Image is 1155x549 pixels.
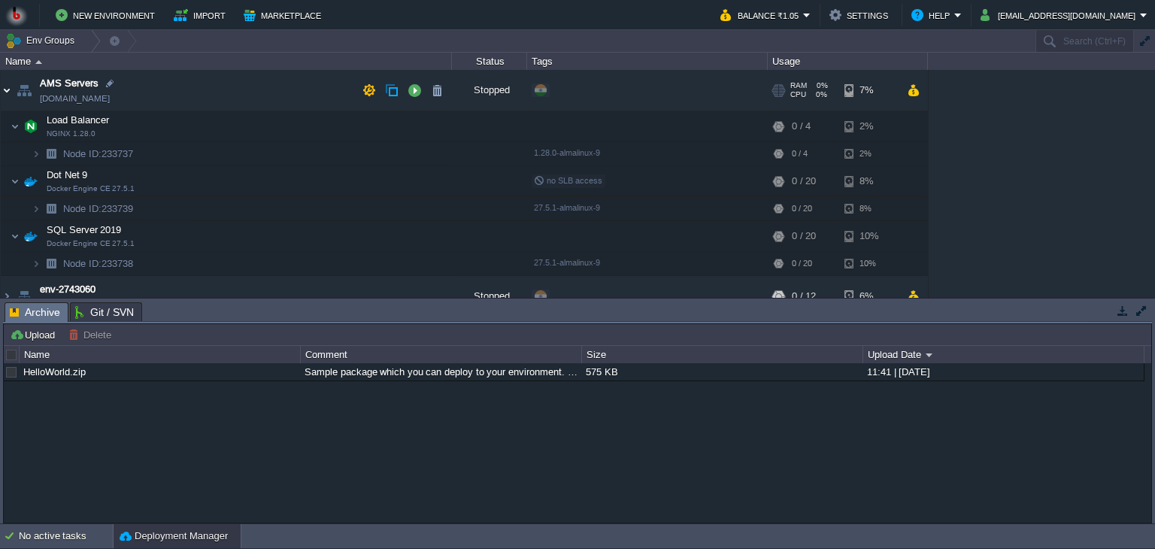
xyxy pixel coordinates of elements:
img: Bitss Techniques [5,4,28,26]
img: AMDAwAAAACH5BAEAAAAALAAAAAABAAEAAAICRAEAOw== [41,197,62,220]
div: Sample package which you can deploy to your environment. Feel free to delete and upload a package... [301,363,581,381]
button: Import [174,6,230,24]
span: 27.5.1-almalinux-9 [534,203,600,212]
span: Node ID: [63,203,102,214]
a: Load BalancerNGINX 1.28.0 [45,114,111,126]
span: Docker Engine CE 27.5.1 [47,184,135,193]
div: Status [453,53,526,70]
a: SQL Server 2019Docker Engine CE 27.5.1 [45,224,123,235]
span: CPU [790,90,806,99]
span: Node ID: [63,258,102,269]
span: Node ID: [63,148,102,159]
div: Size [583,346,862,363]
span: Dot Net 9 [45,168,89,181]
div: Comment [302,346,581,363]
div: 8% [844,166,893,196]
img: AMDAwAAAACH5BAEAAAAALAAAAAABAAEAAAICRAEAOw== [32,142,41,165]
div: 0 / 20 [792,197,812,220]
span: Git / SVN [75,303,134,321]
span: 233737 [62,147,135,160]
img: AMDAwAAAACH5BAEAAAAALAAAAAABAAEAAAICRAEAOw== [41,142,62,165]
a: Node ID:233737 [62,147,135,160]
span: 233739 [62,202,135,215]
div: Stopped [452,70,527,111]
img: AMDAwAAAACH5BAEAAAAALAAAAAABAAEAAAICRAEAOw== [20,166,41,196]
button: Delete [68,328,116,341]
img: AMDAwAAAACH5BAEAAAAALAAAAAABAAEAAAICRAEAOw== [1,276,13,317]
div: Usage [768,53,927,70]
span: 0% [812,90,827,99]
div: 2% [844,111,893,141]
span: 233738 [62,257,135,270]
span: 27.5.1-almalinux-9 [534,258,600,267]
div: Tags [528,53,767,70]
button: Deployment Manager [120,529,228,544]
button: Balance ₹1.05 [720,6,803,24]
a: Node ID:233738 [62,257,135,270]
a: [DOMAIN_NAME] [40,297,110,312]
span: RAM [790,81,807,90]
button: Env Groups [5,30,80,51]
span: Load Balancer [45,114,111,126]
img: AMDAwAAAACH5BAEAAAAALAAAAAABAAEAAAICRAEAOw== [20,111,41,141]
div: 575 KB [582,363,862,381]
a: Dot Net 9Docker Engine CE 27.5.1 [45,169,89,180]
a: HelloWorld.zip [23,366,86,378]
div: Name [20,346,300,363]
button: Upload [10,328,59,341]
span: 1.28.0-almalinux-9 [534,148,600,157]
button: Help [911,6,954,24]
span: SQL Server 2019 [45,223,123,236]
img: AMDAwAAAACH5BAEAAAAALAAAAAABAAEAAAICRAEAOw== [14,276,35,317]
img: AMDAwAAAACH5BAEAAAAALAAAAAABAAEAAAICRAEAOw== [35,60,42,64]
a: AMS Servers [40,76,99,91]
img: AMDAwAAAACH5BAEAAAAALAAAAAABAAEAAAICRAEAOw== [32,197,41,220]
img: AMDAwAAAACH5BAEAAAAALAAAAAABAAEAAAICRAEAOw== [32,252,41,275]
button: New Environment [56,6,159,24]
img: AMDAwAAAACH5BAEAAAAALAAAAAABAAEAAAICRAEAOw== [1,70,13,111]
img: AMDAwAAAACH5BAEAAAAALAAAAAABAAEAAAICRAEAOw== [11,221,20,251]
div: 11:41 | [DATE] [863,363,1143,381]
div: Stopped [452,276,527,317]
div: 8% [844,197,893,220]
div: No active tasks [19,524,113,548]
div: Name [2,53,451,70]
div: 0 / 20 [792,252,812,275]
div: 6% [844,276,893,317]
button: Marketplace [244,6,326,24]
span: no SLB access [534,176,602,185]
button: [EMAIL_ADDRESS][DOMAIN_NAME] [981,6,1140,24]
img: AMDAwAAAACH5BAEAAAAALAAAAAABAAEAAAICRAEAOw== [20,221,41,251]
div: Upload Date [864,346,1144,363]
span: Docker Engine CE 27.5.1 [47,239,135,248]
img: AMDAwAAAACH5BAEAAAAALAAAAAABAAEAAAICRAEAOw== [14,70,35,111]
a: env-2743060 [40,282,95,297]
span: Archive [10,303,60,322]
div: 0 / 4 [792,142,808,165]
div: 0 / 20 [792,166,816,196]
span: 0% [813,81,828,90]
img: AMDAwAAAACH5BAEAAAAALAAAAAABAAEAAAICRAEAOw== [11,166,20,196]
img: AMDAwAAAACH5BAEAAAAALAAAAAABAAEAAAICRAEAOw== [41,252,62,275]
div: 0 / 12 [792,276,816,317]
div: 10% [844,221,893,251]
div: 0 / 4 [792,111,811,141]
div: 10% [844,252,893,275]
div: 0 / 20 [792,221,816,251]
div: 2% [844,142,893,165]
button: Settings [829,6,893,24]
a: [DOMAIN_NAME] [40,91,110,106]
div: 7% [844,70,893,111]
span: NGINX 1.28.0 [47,129,95,138]
img: AMDAwAAAACH5BAEAAAAALAAAAAABAAEAAAICRAEAOw== [11,111,20,141]
a: Node ID:233739 [62,202,135,215]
